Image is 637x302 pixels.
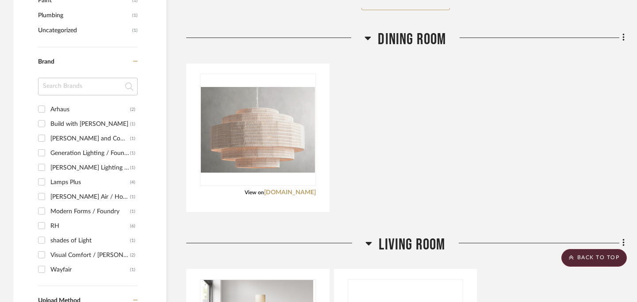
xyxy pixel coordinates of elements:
div: Lamps Plus [50,175,130,189]
div: RH [50,219,130,233]
div: (1) [130,190,135,204]
div: shades of Light [50,234,130,248]
div: [PERSON_NAME] Air / HomeDepot [50,190,130,204]
div: (1) [130,117,135,131]
div: [PERSON_NAME] and Company / Foundry [50,132,130,146]
div: Wayfair [50,263,130,277]
div: (2) [130,248,135,262]
div: [PERSON_NAME] Lighting / [PERSON_NAME] [50,161,130,175]
span: (1) [132,8,138,23]
a: [DOMAIN_NAME] [264,189,316,196]
div: (2) [130,102,135,117]
img: Paloma Chandelier [201,87,315,173]
span: (1) [132,23,138,38]
div: (1) [130,263,135,277]
div: Arhaus [50,102,130,117]
div: (4) [130,175,135,189]
div: Generation Lighting / Foundry [50,146,130,160]
span: View on [245,190,264,195]
span: Dining Room [378,30,446,49]
div: Build with [PERSON_NAME] [50,117,130,131]
div: Visual Comfort / [PERSON_NAME] [50,248,130,262]
span: Plumbing [38,8,130,23]
input: Search Brands [38,78,138,95]
span: Uncategorized [38,23,130,38]
div: (6) [130,219,135,233]
div: Modern Forms / Foundry [50,204,130,219]
div: (1) [130,146,135,160]
span: Brand [38,59,54,65]
scroll-to-top-button: BACK TO TOP [561,249,627,267]
div: (1) [130,234,135,248]
div: (1) [130,132,135,146]
span: Living Room [379,235,445,254]
div: (1) [130,204,135,219]
div: (1) [130,161,135,175]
